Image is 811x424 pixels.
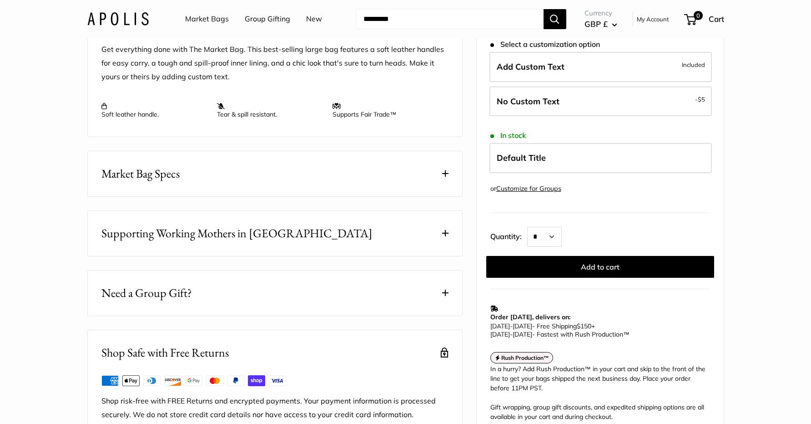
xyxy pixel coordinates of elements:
[709,14,724,24] span: Cart
[101,225,373,242] span: Supporting Working Mothers in [GEOGRAPHIC_DATA]
[101,344,229,362] h2: Shop Safe with Free Returns
[497,153,546,163] span: Default Title
[496,184,561,192] a: Customize for Groups
[544,9,566,29] button: Search
[489,52,712,82] label: Add Custom Text
[637,14,669,25] a: My Account
[245,12,290,26] a: Group Gifting
[513,322,532,330] span: [DATE]
[101,43,448,84] p: Get everything done with The Market Bag. This best-selling large bag features a soft leather hand...
[584,7,617,20] span: Currency
[685,12,724,26] a: 0 Cart
[87,12,149,26] img: Apolis
[490,322,705,338] p: - Free Shipping +
[486,256,714,278] button: Add to cart
[693,11,702,20] span: 0
[490,40,600,49] span: Select a customization option
[698,95,705,102] span: $5
[584,19,608,29] span: GBP £
[489,143,712,173] label: Default Title
[490,330,630,338] span: - Fastest with Rush Production™
[88,271,462,316] button: Need a Group Gift?
[356,9,544,29] input: Search...
[88,151,462,196] button: Market Bag Specs
[101,102,208,118] p: Soft leather handle.
[695,93,705,104] span: -
[332,102,439,118] p: Supports Fair Trade™
[497,61,564,72] span: Add Custom Text
[490,224,527,247] label: Quantity:
[185,12,229,26] a: Market Bags
[490,182,561,194] div: or
[101,165,180,183] span: Market Bag Specs
[577,322,591,330] span: $150
[510,322,513,330] span: -
[490,330,510,338] span: [DATE]
[101,394,448,422] p: Shop risk-free with FREE Returns and encrypted payments. Your payment information is processed se...
[682,59,705,70] span: Included
[217,102,323,118] p: Tear & spill resistant.
[513,330,532,338] span: [DATE]
[101,284,192,302] span: Need a Group Gift?
[490,131,526,140] span: In stock
[489,86,712,116] label: Leave Blank
[306,12,322,26] a: New
[490,364,710,422] div: In a hurry? Add Rush Production™ in your cart and skip to the front of the line to get your bags ...
[501,354,549,361] strong: Rush Production™
[88,211,462,256] button: Supporting Working Mothers in [GEOGRAPHIC_DATA]
[584,17,617,31] button: GBP £
[490,322,510,330] span: [DATE]
[510,330,513,338] span: -
[497,96,559,106] span: No Custom Text
[490,313,570,321] strong: Order [DATE], delivers on:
